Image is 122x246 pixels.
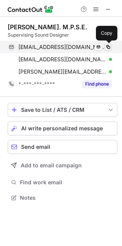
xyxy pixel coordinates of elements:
[21,107,104,113] div: Save to List / ATS / CRM
[20,194,114,201] span: Notes
[8,103,117,117] button: save-profile-one-click
[82,80,112,88] button: Reveal Button
[8,140,117,154] button: Send email
[20,179,114,186] span: Find work email
[18,44,106,51] span: [EMAIL_ADDRESS][DOMAIN_NAME]
[18,56,106,63] span: [EMAIL_ADDRESS][DOMAIN_NAME]
[8,5,54,14] img: ContactOut v5.3.10
[21,162,82,168] span: Add to email campaign
[8,192,117,203] button: Notes
[8,32,117,39] div: Supervising Sound Designer
[18,68,106,75] span: [PERSON_NAME][EMAIL_ADDRESS][PERSON_NAME][DOMAIN_NAME]
[21,125,103,131] span: AI write personalized message
[8,177,117,188] button: Find work email
[21,144,50,150] span: Send email
[8,121,117,135] button: AI write personalized message
[8,158,117,172] button: Add to email campaign
[8,23,87,31] div: [PERSON_NAME]. M.P.S.E.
